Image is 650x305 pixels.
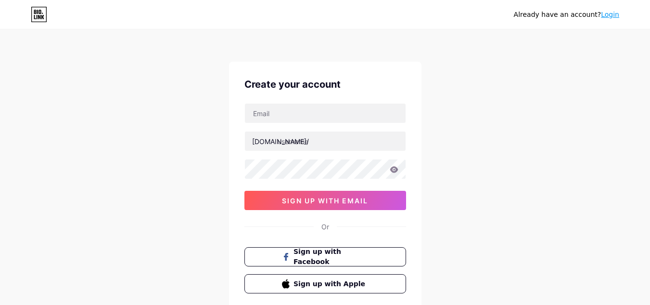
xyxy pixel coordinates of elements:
span: Sign up with Facebook [293,247,368,267]
span: sign up with email [282,197,368,205]
span: Sign up with Apple [293,279,368,289]
input: username [245,132,406,151]
div: [DOMAIN_NAME]/ [252,136,309,146]
div: Or [321,222,329,232]
div: Create your account [244,77,406,92]
div: Already have an account? [514,10,619,20]
a: Login [601,11,619,18]
button: Sign up with Facebook [244,247,406,266]
input: Email [245,104,406,123]
button: sign up with email [244,191,406,210]
button: Sign up with Apple [244,274,406,293]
